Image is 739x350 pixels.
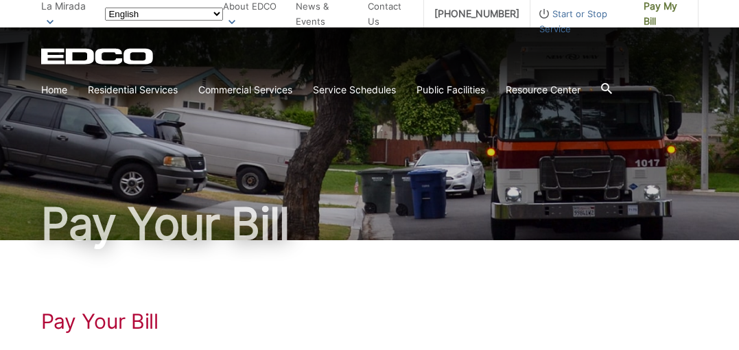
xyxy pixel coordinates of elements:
[41,309,699,334] h1: Pay Your Bill
[41,48,155,65] a: EDCD logo. Return to the homepage.
[313,82,396,97] a: Service Schedules
[198,82,292,97] a: Commercial Services
[41,82,67,97] a: Home
[105,8,223,21] select: Select a language
[41,202,699,246] h1: Pay Your Bill
[506,82,580,97] a: Resource Center
[417,82,485,97] a: Public Facilities
[88,82,178,97] a: Residential Services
